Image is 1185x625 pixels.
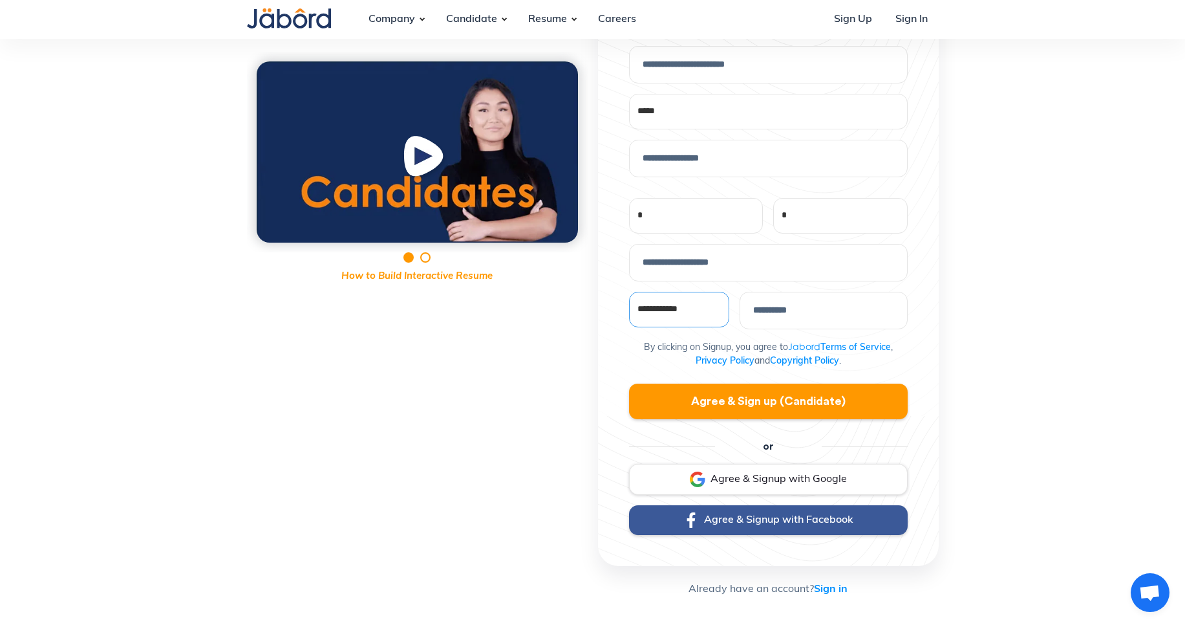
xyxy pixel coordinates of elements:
a: Sign In [885,2,938,37]
img: Jabord [247,8,331,28]
a: Copyright Policy [770,356,839,366]
img: Play Button [401,134,450,184]
a: Careers [588,2,646,37]
a: Sign in [814,584,848,595]
div: 1 of 2 [247,52,588,252]
div: Candidate [436,2,507,37]
div: Agree & Signup with Facebook [704,512,853,528]
div: Show slide 1 of 2 [403,252,414,263]
h5: Already have an account? [598,582,939,597]
a: Agree & Signup with Google [629,464,908,495]
div: Show slide 2 of 2 [420,252,431,263]
div: carousel [247,52,588,284]
div: Company [358,2,425,37]
a: Privacy Policy [696,356,754,366]
span: Jabord [788,341,820,352]
div: Open chat [1131,573,1169,612]
a: Sign Up [824,2,882,37]
div: Agree & Signup with Google [710,472,847,487]
p: How to Build Interactive Resume [247,270,588,285]
div: Resume [518,2,577,37]
a: open lightbox [257,61,578,243]
img: Signup with Google [690,472,705,487]
img: Signup With Facebook [683,512,699,528]
a: JabordTerms of Service [788,343,891,353]
img: Candidate Thumbnail [257,61,578,243]
div: or [763,440,774,454]
a: Agree & Signup with Facebook [629,505,908,535]
p: By clicking on Signup, you agree to , and . [644,340,893,368]
a: Agree & Sign up (Candidate) [629,384,908,419]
